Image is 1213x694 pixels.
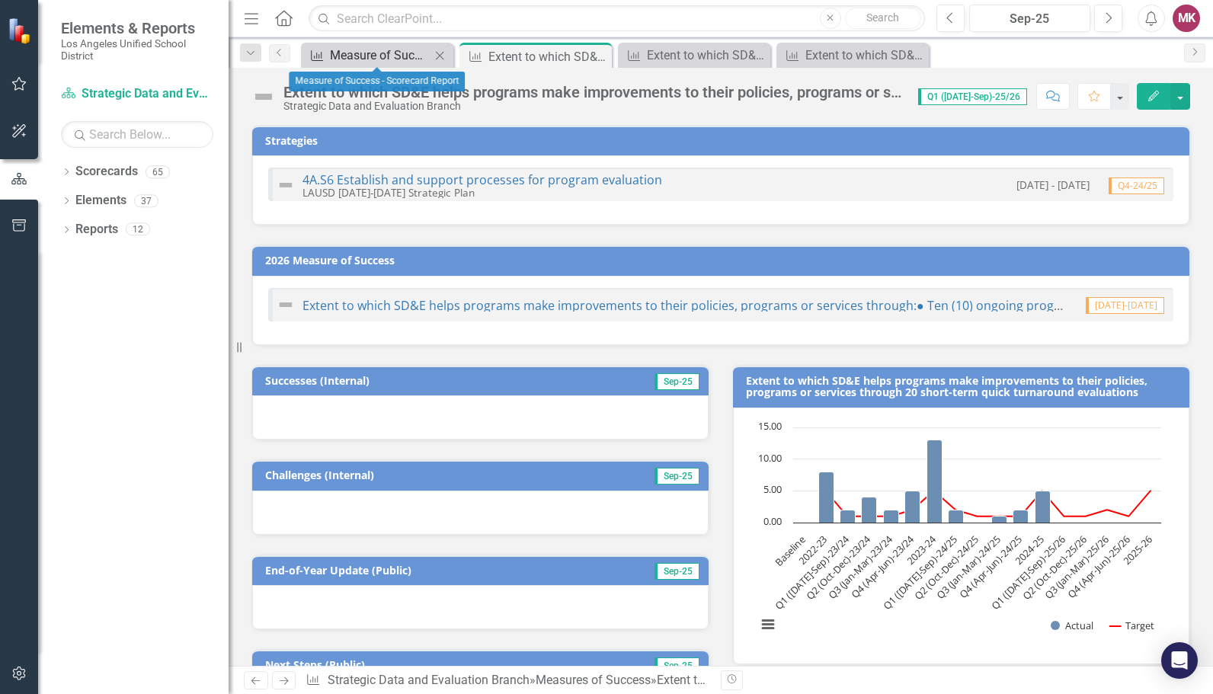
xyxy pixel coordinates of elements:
[904,532,939,567] text: 2023-24
[75,163,138,181] a: Scorecards
[302,185,475,200] small: LAUSD [DATE]-[DATE] Strategic Plan
[75,221,118,238] a: Reports
[488,47,608,66] div: Extent to which SD&E helps programs make improvements to their policies, programs or services thr...
[8,17,34,43] img: ClearPoint Strategy
[61,85,213,103] a: Strategic Data and Evaluation Branch
[265,659,562,670] h3: Next Steps (Public)
[283,84,903,101] div: Extent to which SD&E helps programs make improvements to their policies, programs or services thr...
[825,532,895,602] text: Q3 (Jan-Mar)-23/24
[1051,619,1093,632] button: Show Actual
[265,135,1182,146] h3: Strategies
[1120,532,1154,567] text: 2025-26
[1035,491,1051,523] path: 2024-25, 5. Actual.
[283,101,903,112] div: Strategic Data and Evaluation Branch
[265,375,567,386] h3: Successes (Internal)
[328,673,530,687] a: Strategic Data and Evaluation Branch
[757,614,779,635] button: View chart menu, Chart
[880,532,960,612] text: Q1 ([DATE]-Sep)-24/25
[905,491,920,523] path: Q4 (Apr-Jun)-23/24, 5. Actual.
[862,497,877,523] path: Q2 (Oct-Dec)-23/24, 4. Actual.
[655,373,699,390] span: Sep-25
[309,5,925,32] input: Search ClearPoint...
[265,254,1182,266] h3: 2026 Measure of Success
[848,532,917,601] text: Q4 (Apr-Jun)-23/24
[969,5,1090,32] button: Sep-25
[845,8,921,29] button: Search
[772,532,808,568] text: Baseline
[1064,532,1133,601] text: Q4 (Apr-Jun)-25/26
[803,532,874,603] text: Q2 (Oct-Dec)-23/24
[988,532,1068,612] text: Q1 ([DATE]-Sep)-25/26
[126,223,150,236] div: 12
[1013,510,1029,523] path: Q4 (Apr-Jun)-24/25, 2. Actual.
[655,468,699,485] span: Sep-25
[749,420,1169,648] svg: Interactive chart
[780,46,925,65] a: Extent to which SD&E helps programs make improvements to their policies, programs or services thr...
[956,532,1025,601] text: Q4 (Apr-Jun)-24/25
[975,10,1085,28] div: Sep-25
[840,510,856,523] path: Q1 (Jul-Sep)-23/24, 2. Actual.
[622,46,767,65] a: Extent to which SD&E helps programs make improvements to their policies, programs or services thr...
[758,419,782,433] text: 15.00
[1086,297,1164,314] span: [DATE]-[DATE]
[277,296,295,314] img: Not Defined
[1042,532,1111,602] text: Q3 (Jan-Mar)-25/26
[758,451,782,465] text: 10.00
[655,563,699,580] span: Sep-25
[1019,532,1090,603] text: Q2 (Oct-Dec)-25/26
[265,564,596,576] h3: End-of-Year Update (Public)
[277,176,295,194] img: Not Defined
[1109,177,1164,194] span: Q4-24/25
[866,11,899,24] span: Search
[918,88,1027,105] span: Q1 ([DATE]-Sep)-25/26
[763,514,782,528] text: 0.00
[1012,532,1046,567] text: 2024-25
[302,171,662,188] a: 4A.S6 Establish and support processes for program evaluation
[265,469,571,481] h3: Challenges (Internal)
[746,375,1182,398] h3: Extent to which SD&E helps programs make improvements to their policies, programs or services thr...
[1110,619,1154,632] button: Show Target
[949,510,964,523] path: Q1 (Jul-Sep)-24/25, 2. Actual.
[795,532,830,567] text: 2022-23
[61,121,213,148] input: Search Below...
[1173,5,1200,32] button: MK
[805,46,925,65] div: Extent to which SD&E helps programs make improvements to their policies, programs or services thr...
[1161,642,1198,679] div: Open Intercom Messenger
[146,165,170,178] div: 65
[251,85,276,109] img: Not Defined
[75,192,126,209] a: Elements
[647,46,767,65] div: Extent to which SD&E helps programs make improvements to their policies, programs or services thr...
[911,532,981,603] text: Q2 (Oct-Dec)-24/25
[772,532,852,612] text: Q1 ([DATE]-Sep)-23/24
[61,37,213,62] small: Los Angeles Unified School District
[1016,177,1090,192] small: [DATE] - [DATE]
[134,194,158,207] div: 37
[749,420,1173,648] div: Chart. Highcharts interactive chart.
[763,482,782,496] text: 5.00
[933,532,1003,602] text: Q3 (Jan-Mar)-24/25
[819,472,834,523] path: 2022-23, 8. Actual.
[61,19,213,37] span: Elements & Reports
[305,46,430,65] a: Measure of Success - Scorecard Report
[536,673,651,687] a: Measures of Success
[289,72,465,91] div: Measure of Success - Scorecard Report
[330,46,430,65] div: Measure of Success - Scorecard Report
[992,516,1007,523] path: Q3 (Jan-Mar)-24/25, 1. Actual.
[306,672,709,689] div: » »
[655,657,699,674] span: Sep-25
[884,510,899,523] path: Q3 (Jan-Mar)-23/24, 2. Actual.
[927,440,943,523] path: 2023-24, 13. Actual.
